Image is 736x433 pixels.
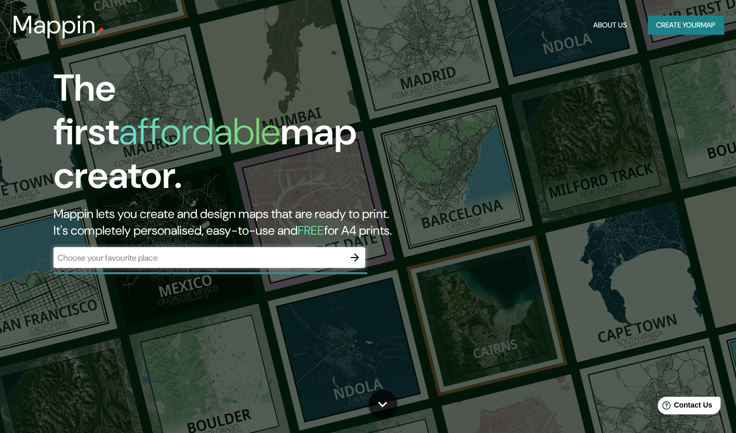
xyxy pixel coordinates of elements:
h1: affordable [119,107,280,156]
button: Create yourmap [648,16,724,35]
h3: Mappin [12,10,96,39]
input: Choose your favourite place [53,252,344,264]
h2: Mappin lets you create and design maps that are ready to print. It's completely personalised, eas... [53,206,422,239]
iframe: Help widget launcher [644,393,725,422]
h5: FREE [298,222,324,238]
h1: The first map creator. [53,66,422,206]
img: mappin-pin [96,27,104,35]
button: About Us [589,16,631,35]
